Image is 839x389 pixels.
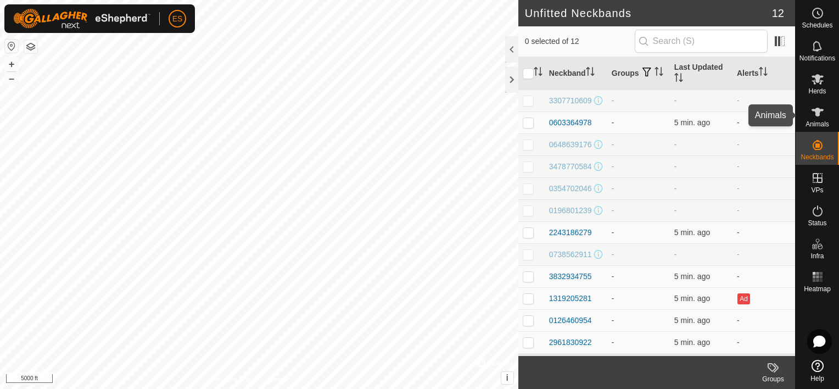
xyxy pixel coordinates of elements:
td: - [607,265,670,287]
span: Help [810,375,824,382]
td: - [732,221,795,243]
td: - [732,90,795,112]
td: - [607,155,670,177]
button: + [5,58,18,71]
td: - [607,221,670,243]
input: Search (S) [635,30,768,53]
span: Aug 11, 2025, 8:07 PM [674,272,710,281]
th: Neckband [545,57,607,90]
p-sorticon: Activate to sort [674,75,683,84]
td: - [732,309,795,331]
td: - [607,243,670,265]
div: 0196801239 [549,205,592,216]
td: - [607,309,670,331]
td: - [607,112,670,134]
div: 2961830922 [549,337,592,348]
td: - [607,177,670,199]
p-sorticon: Activate to sort [655,69,663,77]
td: - [607,134,670,155]
td: - [607,90,670,112]
a: Privacy Policy [216,375,257,385]
span: - [674,96,677,105]
td: - [607,331,670,353]
td: - [732,177,795,199]
button: Ad [737,293,749,304]
button: Map Layers [24,40,37,53]
td: - [732,199,795,221]
th: Groups [607,57,670,90]
td: - [732,112,795,134]
td: - [732,331,795,353]
p-sorticon: Activate to sort [759,69,768,77]
td: - [732,265,795,287]
span: Aug 11, 2025, 8:07 PM [674,118,710,127]
span: - [674,250,677,259]
span: - [674,162,677,171]
div: 3832934755 [549,271,592,282]
div: 0738562911 [549,249,592,260]
span: Animals [806,121,829,127]
span: i [506,373,508,382]
span: 12 [772,5,784,21]
span: ES [172,13,183,25]
div: 3307710609 [549,95,592,107]
th: Last Updated [670,57,732,90]
td: - [607,199,670,221]
td: - [607,287,670,309]
span: Herds [808,88,826,95]
a: Help [796,355,839,386]
button: – [5,72,18,85]
span: VPs [811,187,823,193]
span: - [674,140,677,149]
img: Gallagher Logo [13,9,150,29]
div: 0354702046 [549,183,592,194]
span: Neckbands [801,154,834,160]
div: 3478770584 [549,161,592,173]
h2: Unfitted Neckbands [525,7,772,20]
span: Status [808,220,826,226]
button: Reset Map [5,40,18,53]
span: Aug 11, 2025, 8:07 PM [674,228,710,237]
th: Alerts [732,57,795,90]
p-sorticon: Activate to sort [586,69,595,77]
div: 0648639176 [549,139,592,151]
td: - [732,243,795,265]
span: Aug 11, 2025, 8:07 PM [674,294,710,303]
span: Aug 11, 2025, 8:07 PM [674,316,710,325]
div: 0126460954 [549,315,592,326]
td: - [732,134,795,155]
div: 0603364978 [549,117,592,129]
div: Groups [751,374,795,384]
span: Heatmap [804,286,831,292]
a: Contact Us [270,375,303,385]
button: i [501,372,513,384]
span: Notifications [799,55,835,62]
span: - [674,206,677,215]
div: 1319205281 [549,293,592,304]
td: - [732,155,795,177]
span: 0 selected of 12 [525,36,635,47]
span: Infra [810,253,824,259]
span: Schedules [802,22,832,29]
div: 2243186279 [549,227,592,238]
span: Aug 11, 2025, 8:07 PM [674,338,710,347]
p-sorticon: Activate to sort [534,69,542,77]
span: - [674,184,677,193]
